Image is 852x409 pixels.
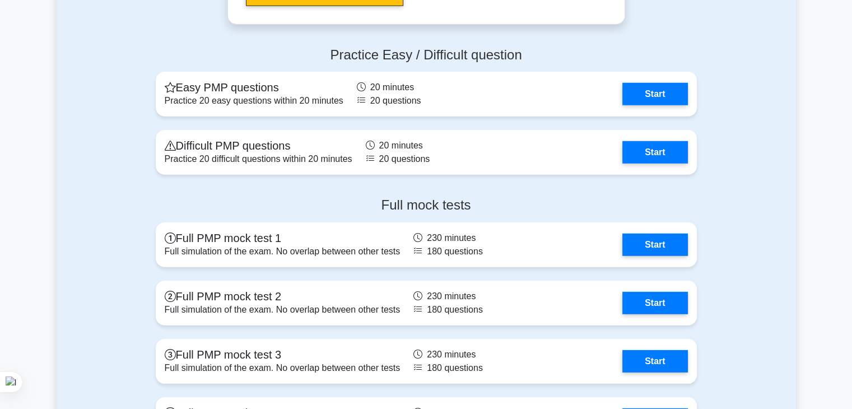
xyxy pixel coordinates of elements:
[622,141,687,164] a: Start
[622,234,687,256] a: Start
[622,292,687,314] a: Start
[156,197,697,213] h4: Full mock tests
[622,350,687,373] a: Start
[622,83,687,105] a: Start
[156,47,697,63] h4: Practice Easy / Difficult question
